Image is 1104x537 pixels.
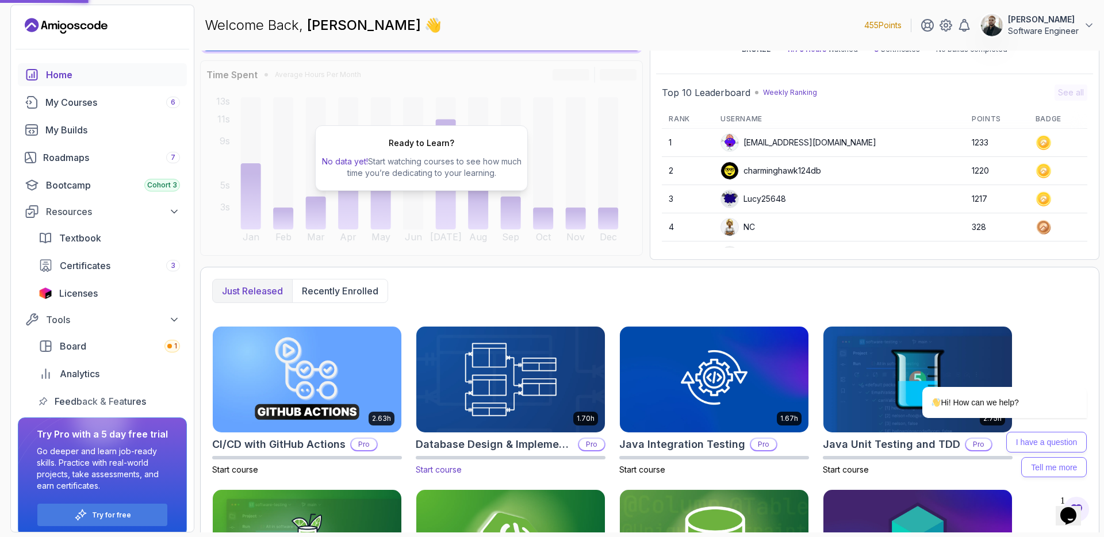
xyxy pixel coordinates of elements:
[213,279,292,302] button: Just released
[307,17,424,33] span: [PERSON_NAME]
[823,327,1012,432] img: Java Unit Testing and TDD card
[412,324,609,435] img: Database Design & Implementation card
[1008,25,1079,37] p: Software Engineer
[720,133,876,152] div: [EMAIL_ADDRESS][DOMAIN_NAME]
[619,436,745,452] h2: Java Integration Testing
[720,162,821,180] div: charminghawk124db
[60,259,110,273] span: Certificates
[965,185,1029,213] td: 1217
[721,134,738,151] img: default monster avatar
[18,309,187,330] button: Tools
[980,14,1095,37] button: user profile image[PERSON_NAME]Software Engineer
[212,465,258,474] span: Start course
[885,283,1092,485] iframe: chat widget
[171,98,175,107] span: 6
[1056,491,1092,526] iframe: chat widget
[619,465,665,474] span: Start course
[416,326,605,475] a: Database Design & Implementation card1.70hDatabase Design & ImplementationProStart course
[55,394,146,408] span: Feedback & Features
[720,190,786,208] div: Lucy25648
[579,439,604,450] p: Pro
[662,86,750,99] h2: Top 10 Leaderboard
[46,313,180,327] div: Tools
[823,326,1013,475] a: Java Unit Testing and TDD card2.75hJava Unit Testing and TDDProStart course
[577,414,595,423] p: 1.70h
[662,110,714,129] th: Rank
[720,246,795,264] div: asifahmedjesi
[43,151,180,164] div: Roadmaps
[965,129,1029,157] td: 1233
[662,157,714,185] td: 2
[60,367,99,381] span: Analytics
[213,327,401,432] img: CI/CD with GitHub Actions card
[965,110,1029,129] th: Points
[714,110,965,129] th: Username
[171,261,175,270] span: 3
[18,146,187,169] a: roadmaps
[302,284,378,298] p: Recently enrolled
[18,118,187,141] a: builds
[39,287,52,299] img: jetbrains icon
[424,16,442,34] span: 👋
[25,17,108,35] a: Landing page
[46,178,180,192] div: Bootcamp
[721,247,738,264] img: user profile image
[46,205,180,218] div: Resources
[45,123,180,137] div: My Builds
[18,63,187,86] a: home
[171,153,175,162] span: 7
[222,284,283,298] p: Just released
[45,95,180,109] div: My Courses
[780,414,798,423] p: 1.67h
[965,241,1029,270] td: 260
[619,326,809,475] a: Java Integration Testing card1.67hJava Integration TestingProStart course
[46,68,180,82] div: Home
[18,174,187,197] a: bootcamp
[662,185,714,213] td: 3
[32,362,187,385] a: analytics
[1055,85,1087,101] button: See all
[32,254,187,277] a: certificates
[721,190,738,208] img: default monster avatar
[416,465,462,474] span: Start course
[320,156,523,179] p: Start watching courses to see how much time you’re dedicating to your learning.
[32,390,187,413] a: feedback
[751,439,776,450] p: Pro
[981,14,1003,36] img: user profile image
[212,436,346,452] h2: CI/CD with GitHub Actions
[662,213,714,241] td: 4
[59,231,101,245] span: Textbook
[721,218,738,236] img: user profile image
[864,20,902,31] p: 455 Points
[18,91,187,114] a: courses
[32,335,187,358] a: board
[32,227,187,250] a: textbook
[372,414,391,423] p: 2.63h
[763,88,817,97] p: Weekly Ranking
[92,511,131,520] a: Try for free
[662,241,714,270] td: 5
[720,218,755,236] div: NC
[174,342,177,351] span: 1
[662,129,714,157] td: 1
[823,465,869,474] span: Start course
[620,327,808,432] img: Java Integration Testing card
[965,157,1029,185] td: 1220
[205,16,442,34] p: Welcome Back,
[389,137,454,149] h2: Ready to Learn?
[1029,110,1087,129] th: Badge
[18,201,187,222] button: Resources
[212,326,402,475] a: CI/CD with GitHub Actions card2.63hCI/CD with GitHub ActionsProStart course
[322,156,368,166] span: No data yet!
[32,282,187,305] a: licenses
[416,436,573,452] h2: Database Design & Implementation
[823,436,960,452] h2: Java Unit Testing and TDD
[60,339,86,353] span: Board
